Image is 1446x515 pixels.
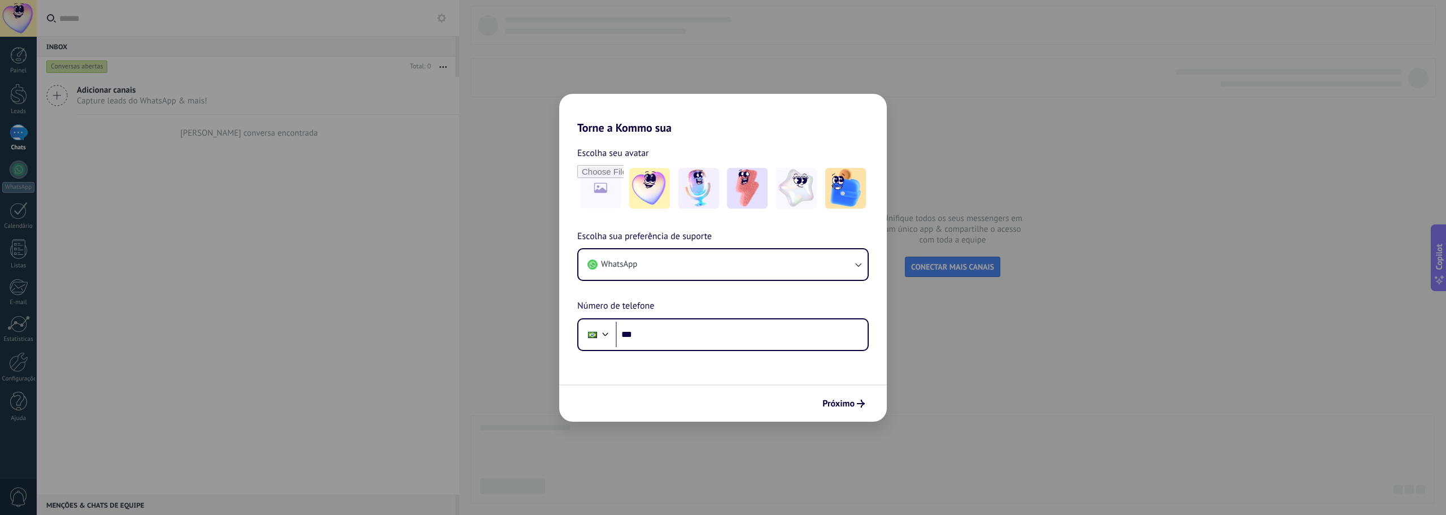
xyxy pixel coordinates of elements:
[578,249,868,280] button: WhatsApp
[727,168,768,209] img: -3.jpeg
[822,400,855,408] span: Próximo
[776,168,817,209] img: -4.jpeg
[601,259,637,270] span: WhatsApp
[559,94,887,135] h2: Torne a Kommo sua
[817,394,870,413] button: Próximo
[678,168,719,209] img: -2.jpeg
[577,230,712,244] span: Escolha sua preferência de suporte
[582,323,603,347] div: Brazil: + 55
[577,299,654,314] span: Número de telefone
[825,168,866,209] img: -5.jpeg
[577,146,649,161] span: Escolha seu avatar
[629,168,670,209] img: -1.jpeg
